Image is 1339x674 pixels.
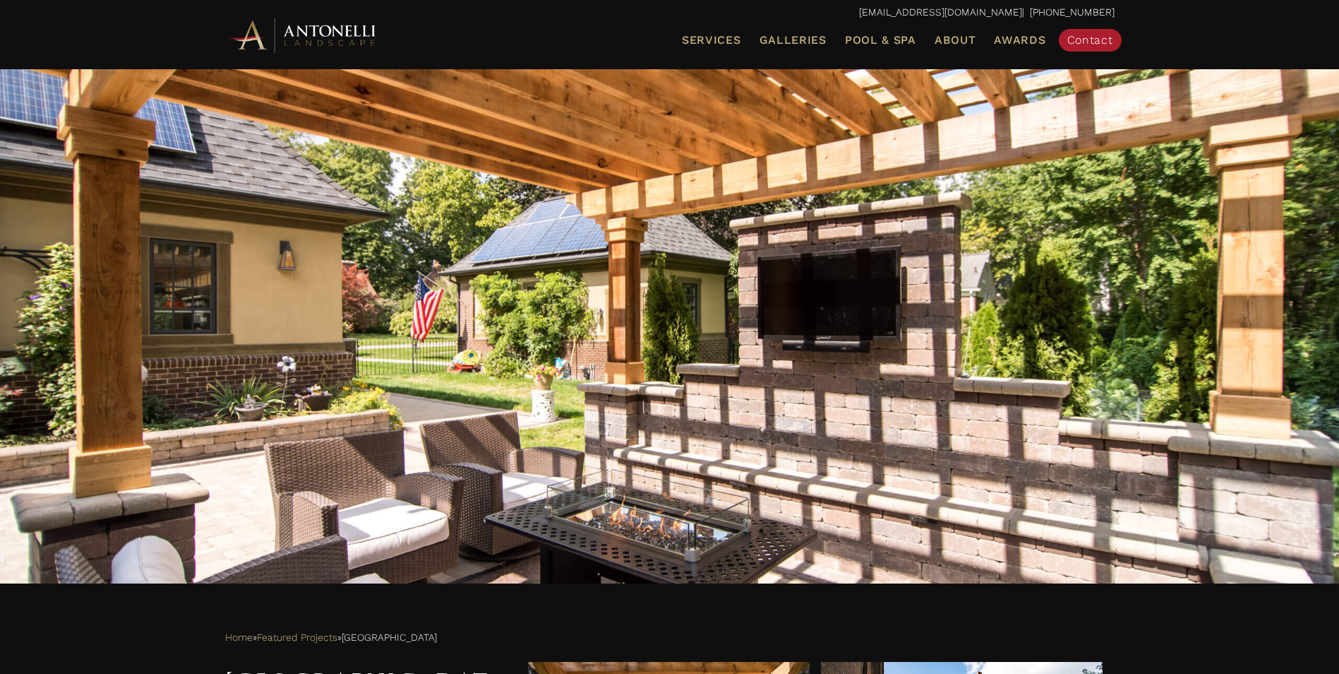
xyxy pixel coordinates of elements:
[988,31,1051,49] a: Awards
[929,31,982,49] a: About
[342,629,437,647] span: [GEOGRAPHIC_DATA]
[859,6,1022,18] a: [EMAIL_ADDRESS][DOMAIN_NAME]
[225,4,1115,22] p: | [PHONE_NUMBER]
[682,35,741,46] span: Services
[994,33,1045,47] span: Awards
[676,31,747,49] a: Services
[225,16,380,54] img: Antonelli Horizontal Logo
[845,33,916,47] span: Pool & Spa
[1059,29,1122,52] a: Contact
[1067,33,1113,47] span: Contact
[225,629,253,647] a: Home
[754,31,832,49] a: Galleries
[839,31,922,49] a: Pool & Spa
[759,33,827,47] span: Galleries
[257,629,337,647] a: Featured Projects
[225,629,437,647] span: » »
[935,35,976,46] span: About
[225,627,1115,648] nav: Breadcrumbs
